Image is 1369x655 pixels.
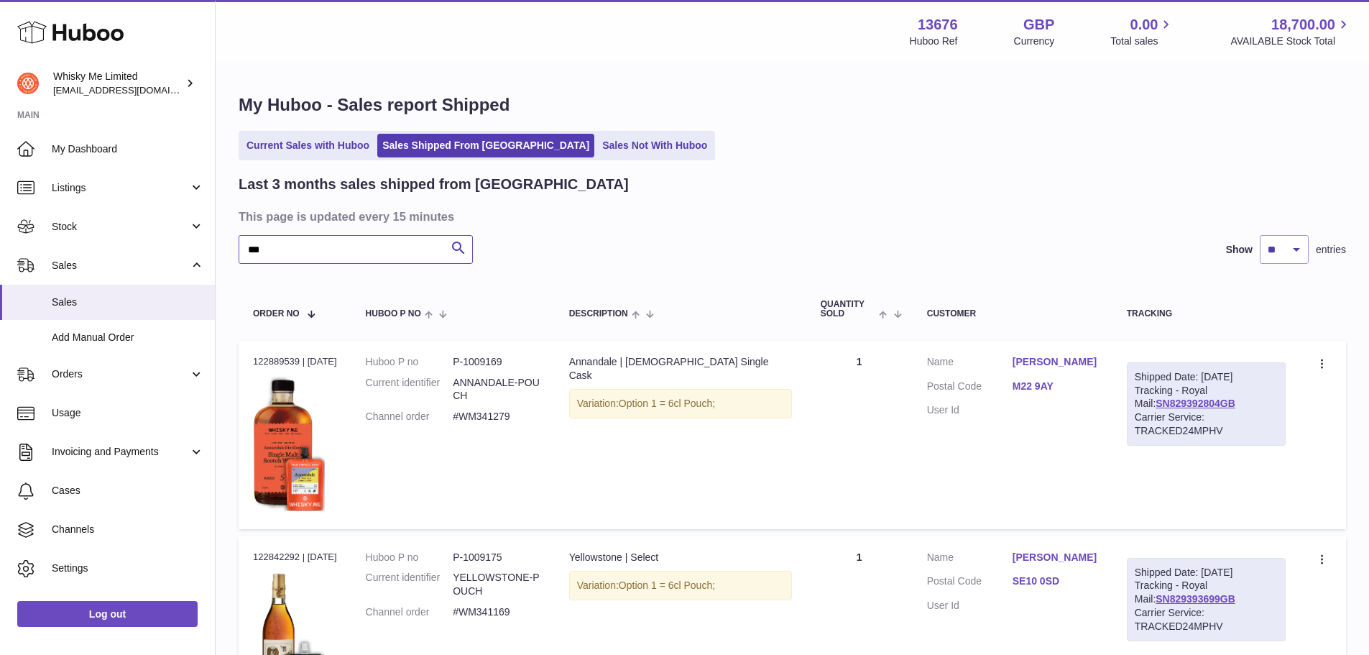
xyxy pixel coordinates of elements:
[366,571,453,598] dt: Current identifier
[239,175,629,194] h2: Last 3 months sales shipped from [GEOGRAPHIC_DATA]
[453,376,540,403] dd: ANNANDALE-POUCH
[366,605,453,619] dt: Channel order
[453,571,540,598] dd: YELLOWSTONE-POUCH
[1156,398,1235,409] a: SN829392804GB
[927,355,1013,372] dt: Name
[1110,35,1174,48] span: Total sales
[619,580,715,591] span: Option 1 = 6cl Pouch;
[927,403,1013,417] dt: User Id
[1226,243,1253,257] label: Show
[569,355,792,383] div: Annandale | [DEMOGRAPHIC_DATA] Single Cask
[1013,380,1098,393] a: M22 9AY
[52,367,189,381] span: Orders
[821,300,876,319] span: Quantity Sold
[1135,370,1278,384] div: Shipped Date: [DATE]
[52,484,204,498] span: Cases
[569,309,628,319] span: Description
[453,410,540,423] dd: #WM341279
[910,35,958,48] div: Huboo Ref
[17,73,39,94] img: internalAdmin-13676@internal.huboo.com
[241,134,374,157] a: Current Sales with Huboo
[453,355,540,369] dd: P-1009169
[366,355,453,369] dt: Huboo P no
[52,142,204,156] span: My Dashboard
[1014,35,1055,48] div: Currency
[619,398,715,409] span: Option 1 = 6cl Pouch;
[569,551,792,564] div: Yellowstone | Select
[927,599,1013,613] dt: User Id
[52,220,189,234] span: Stock
[239,93,1346,116] h1: My Huboo - Sales report Shipped
[253,309,300,319] span: Order No
[1013,574,1098,588] a: SE10 0SD
[1127,558,1286,641] div: Tracking - Royal Mail:
[1130,15,1158,35] span: 0.00
[1013,551,1098,564] a: [PERSON_NAME]
[1271,15,1335,35] span: 18,700.00
[1135,411,1278,438] div: Carrier Service: TRACKED24MPHV
[453,605,540,619] dd: #WM341169
[1230,35,1352,48] span: AVAILABLE Stock Total
[569,571,792,600] div: Variation:
[52,445,189,459] span: Invoicing and Payments
[1023,15,1054,35] strong: GBP
[806,341,913,529] td: 1
[1230,15,1352,48] a: 18,700.00 AVAILABLE Stock Total
[927,309,1098,319] div: Customer
[366,309,421,319] span: Huboo P no
[366,551,453,564] dt: Huboo P no
[253,355,337,368] div: 122889539 | [DATE]
[569,389,792,418] div: Variation:
[1135,606,1278,633] div: Carrier Service: TRACKED24MPHV
[927,551,1013,568] dt: Name
[1156,593,1235,605] a: SN829393699GB
[927,574,1013,592] dt: Postal Code
[453,551,540,564] dd: P-1009175
[918,15,958,35] strong: 13676
[1127,362,1286,446] div: Tracking - Royal Mail:
[52,181,189,195] span: Listings
[52,259,189,272] span: Sales
[253,551,337,564] div: 122842292 | [DATE]
[597,134,712,157] a: Sales Not With Huboo
[53,70,183,97] div: Whisky Me Limited
[366,376,453,403] dt: Current identifier
[253,372,325,510] img: Packcutout_dbac68cd-9785-4f04-bbd6-db4ec97e50f6.png
[52,562,204,575] span: Settings
[1316,243,1346,257] span: entries
[52,406,204,420] span: Usage
[52,523,204,536] span: Channels
[366,410,453,423] dt: Channel order
[1013,355,1098,369] a: [PERSON_NAME]
[1127,309,1286,319] div: Tracking
[52,331,204,344] span: Add Manual Order
[377,134,594,157] a: Sales Shipped From [GEOGRAPHIC_DATA]
[1135,566,1278,580] div: Shipped Date: [DATE]
[239,209,1342,224] h3: This page is updated every 15 minutes
[53,84,211,96] span: [EMAIL_ADDRESS][DOMAIN_NAME]
[1110,15,1174,48] a: 0.00 Total sales
[52,296,204,309] span: Sales
[17,601,198,627] a: Log out
[927,380,1013,397] dt: Postal Code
